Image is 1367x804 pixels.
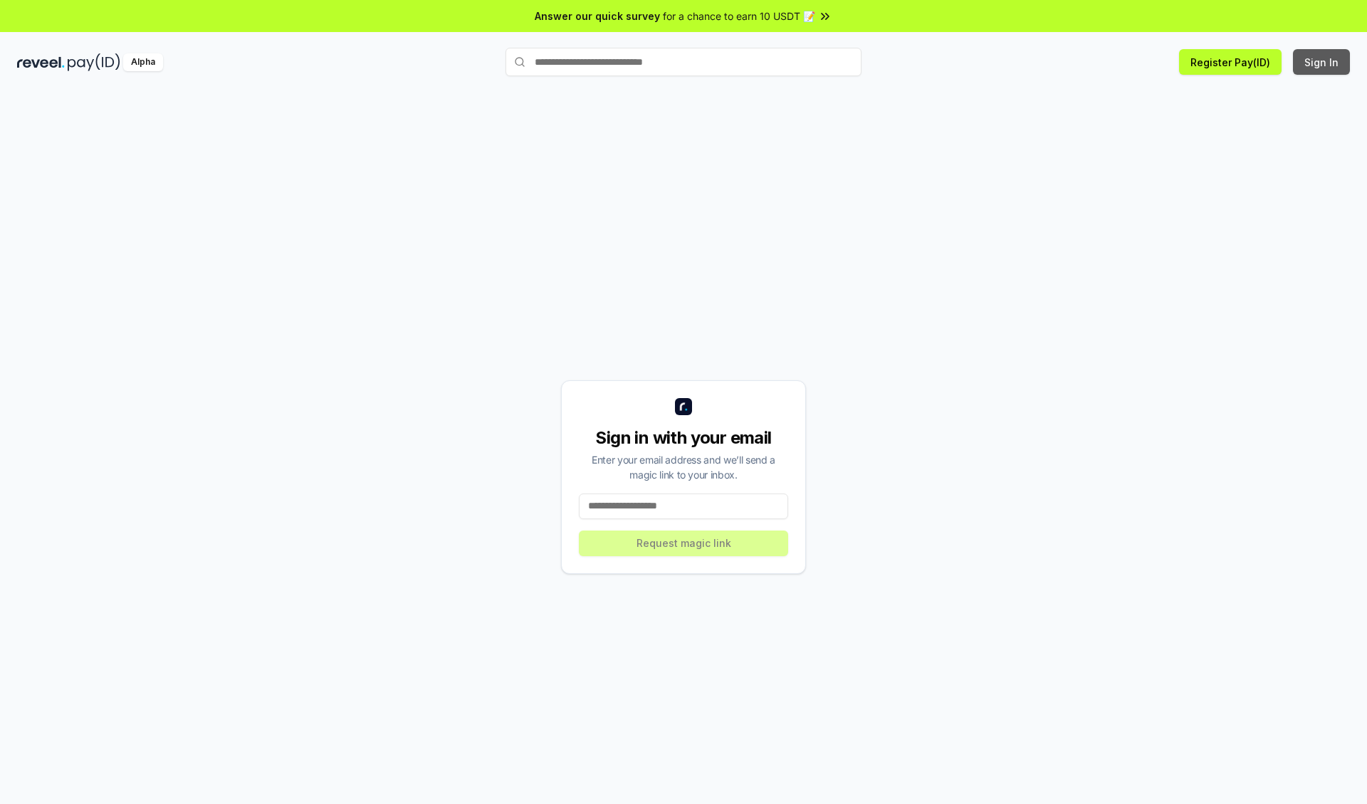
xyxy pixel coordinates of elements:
[579,452,788,482] div: Enter your email address and we’ll send a magic link to your inbox.
[663,9,815,24] span: for a chance to earn 10 USDT 📝
[123,53,163,71] div: Alpha
[17,53,65,71] img: reveel_dark
[579,427,788,449] div: Sign in with your email
[535,9,660,24] span: Answer our quick survey
[1293,49,1350,75] button: Sign In
[1179,49,1282,75] button: Register Pay(ID)
[68,53,120,71] img: pay_id
[675,398,692,415] img: logo_small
